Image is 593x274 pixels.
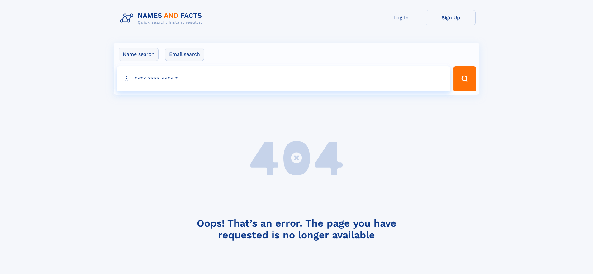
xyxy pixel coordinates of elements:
[426,10,476,25] a: Sign Up
[376,10,426,25] a: Log In
[197,217,396,241] h4: Oops! That’s an error. The page you have requested is no longer available
[117,66,450,91] input: search input
[119,48,159,61] label: Name search
[117,10,207,27] img: Logo Names and Facts
[165,48,204,61] label: Email search
[453,66,476,91] button: Search Button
